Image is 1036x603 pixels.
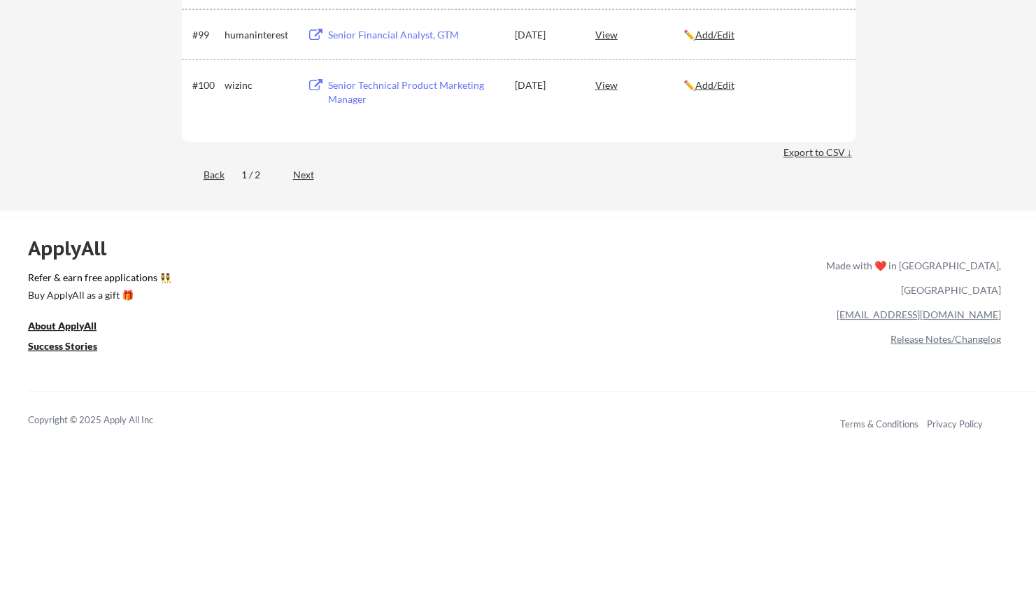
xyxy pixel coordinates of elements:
div: Senior Financial Analyst, GTM [328,28,502,42]
div: View [595,72,683,97]
div: [DATE] [515,28,576,42]
div: View [595,22,683,47]
u: Success Stories [28,340,97,352]
div: Copyright © 2025 Apply All Inc [28,413,189,427]
div: #100 [192,78,220,92]
a: Privacy Policy [927,418,983,430]
div: Export to CSV ↓ [783,146,856,159]
a: Release Notes/Changelog [890,333,1001,345]
a: Buy ApplyAll as a gift 🎁 [28,288,168,305]
div: Back [182,168,225,182]
u: Add/Edit [695,79,735,91]
div: #99 [192,28,220,42]
div: [DATE] [515,78,576,92]
a: About ApplyAll [28,318,116,336]
div: Senior Technical Product Marketing Manager [328,78,502,106]
a: [EMAIL_ADDRESS][DOMAIN_NAME] [837,308,1001,320]
div: Made with ❤️ in [GEOGRAPHIC_DATA], [GEOGRAPHIC_DATA] [821,253,1001,302]
div: wizinc [225,78,295,92]
div: ✏️ [683,28,843,42]
div: Buy ApplyAll as a gift 🎁 [28,290,168,300]
div: 1 / 2 [241,168,276,182]
u: About ApplyAll [28,320,97,332]
a: Refer & earn free applications 👯‍♀️ [28,273,534,288]
div: Next [293,168,330,182]
div: humaninterest [225,28,295,42]
u: Add/Edit [695,29,735,41]
div: ✏️ [683,78,843,92]
a: Success Stories [28,339,116,356]
a: Terms & Conditions [840,418,918,430]
div: ApplyAll [28,236,122,260]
